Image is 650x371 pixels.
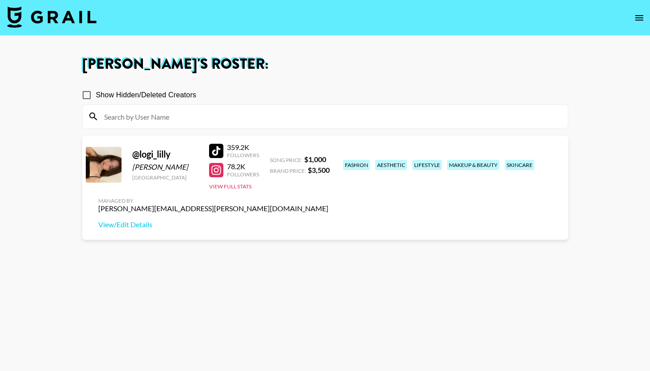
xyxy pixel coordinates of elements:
img: Grail Talent [7,6,96,28]
div: makeup & beauty [447,160,499,170]
div: [PERSON_NAME][EMAIL_ADDRESS][PERSON_NAME][DOMAIN_NAME] [98,204,328,213]
div: Followers [227,171,259,178]
span: Show Hidden/Deleted Creators [96,90,197,100]
span: Song Price: [270,157,302,163]
div: skincare [505,160,534,170]
div: [GEOGRAPHIC_DATA] [132,174,198,181]
span: Brand Price: [270,167,306,174]
div: 359.2K [227,143,259,152]
div: lifestyle [412,160,442,170]
h1: [PERSON_NAME] 's Roster: [82,57,568,71]
div: [PERSON_NAME] [132,163,198,171]
div: fashion [343,160,370,170]
div: 78.2K [227,162,259,171]
div: @ logi_lilly [132,149,198,160]
div: Managed By [98,197,328,204]
button: View Full Stats [209,183,252,190]
strong: $ 1,000 [304,155,326,163]
strong: $ 3,500 [308,166,330,174]
div: Followers [227,152,259,158]
button: open drawer [630,9,648,27]
div: aesthetic [375,160,407,170]
input: Search by User Name [99,109,562,124]
a: View/Edit Details [98,220,328,229]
